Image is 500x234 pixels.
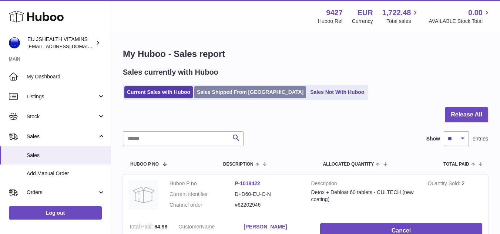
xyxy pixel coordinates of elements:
[382,8,420,25] a: 1,722.48 Total sales
[178,224,201,230] span: Customer
[9,206,102,220] a: Log out
[382,8,411,18] span: 1,722.48
[27,189,97,196] span: Orders
[235,201,300,208] dd: #62202946
[244,223,309,230] a: [PERSON_NAME]
[178,223,244,232] dt: Name
[170,201,235,208] dt: Channel order
[123,48,488,60] h1: My Huboo - Sales report
[27,36,94,50] div: EU JSHEALTH VITAMINS
[9,37,20,48] img: internalAdmin-9427@internal.huboo.com
[123,67,218,77] h2: Sales currently with Huboo
[27,170,105,177] span: Add Manual Order
[308,86,367,98] a: Sales Not With Huboo
[27,133,97,140] span: Sales
[130,162,159,167] span: Huboo P no
[426,135,440,142] label: Show
[124,86,193,98] a: Current Sales with Huboo
[323,162,374,167] span: ALLOCATED Quantity
[27,113,97,120] span: Stock
[326,8,343,18] strong: 9427
[223,162,254,167] span: Description
[473,135,488,142] span: entries
[422,174,488,218] td: 2
[357,8,373,18] strong: EUR
[311,189,417,203] div: Detox + Debloat 60 tablets - CULTECH (new coating)
[194,86,306,98] a: Sales Shipped From [GEOGRAPHIC_DATA]
[27,93,97,100] span: Listings
[352,18,373,25] div: Currency
[428,180,462,188] strong: Quantity Sold
[443,162,469,167] span: Total paid
[27,43,109,49] span: [EMAIL_ADDRESS][DOMAIN_NAME]
[27,73,105,80] span: My Dashboard
[129,180,158,210] img: no-photo.jpg
[429,18,491,25] span: AVAILABLE Stock Total
[170,191,235,198] dt: Current identifier
[429,8,491,25] a: 0.00 AVAILABLE Stock Total
[27,152,105,159] span: Sales
[468,8,483,18] span: 0.00
[235,191,300,198] dd: D+D60-EU-C-N
[445,107,488,122] button: Release All
[170,180,235,187] dt: Huboo P no
[129,224,154,231] strong: Total Paid
[154,224,167,230] span: 64.98
[318,18,343,25] div: Huboo Ref
[311,180,417,189] strong: Description
[386,18,419,25] span: Total sales
[235,180,260,186] a: P-1018422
